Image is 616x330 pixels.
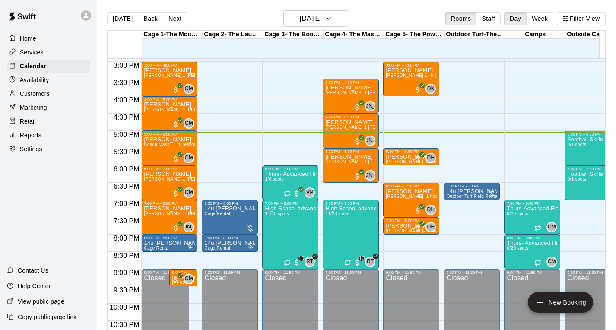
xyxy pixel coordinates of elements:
span: 9:00 PM [111,269,142,276]
span: All customers have paid [413,224,422,232]
span: 6:30 PM [111,183,142,190]
div: Cage 1-The Mound Lab [142,31,203,39]
div: Customers [7,87,90,100]
div: 9:00 PM – 11:59 PM [446,270,497,275]
span: Dusten Knight [429,84,436,94]
span: CM [548,223,556,232]
button: Staff [476,12,501,25]
span: CM [185,154,193,162]
span: RT [306,257,314,266]
p: Reports [20,131,41,140]
span: 7:30 PM [111,217,142,225]
span: [PERSON_NAME]- 30 minute pitching lesson [386,159,479,164]
div: 4:30 PM – 5:30 PM: Brayden Richter [323,114,379,148]
div: 4:00 PM – 5:00 PM [144,98,195,102]
span: [PERSON_NAME] 1 [PERSON_NAME] (pitching, hitting, catching or fielding) [144,73,301,78]
span: Chad Massengale [187,187,194,198]
span: 3:30 PM [111,79,142,86]
span: All customers have paid [171,155,180,163]
span: DH [427,206,435,214]
div: Home [7,32,90,45]
div: 6:30 PM – 7:30 PM [386,184,437,188]
div: Chad Massengale [184,118,194,129]
div: 7:30 PM – 8:00 PM [386,219,437,223]
span: Ronnie Thames & 1 other [368,257,375,267]
div: Chad Massengale [184,274,194,284]
span: Recurring event [534,259,541,266]
p: Availability [20,76,49,84]
div: 5:30 PM – 6:30 PM [325,149,376,154]
div: 5:30 PM – 6:30 PM: Maddox Smiley [323,148,379,183]
p: Home [20,34,36,43]
span: 1/6 spots filled [265,177,284,181]
a: Retail [7,115,90,128]
div: Vault Performance [305,187,315,198]
span: CM [185,275,193,283]
h6: [DATE] [300,13,322,25]
span: Recurring event [344,259,351,266]
div: 9:00 PM – 11:59 PM [144,270,187,275]
p: Help Center [18,282,51,290]
div: 5:30 PM – 6:00 PM [386,149,437,154]
button: [DATE] [283,10,348,27]
button: Next [163,12,187,25]
span: 6:00 PM [111,165,142,173]
div: Chad Massengale [184,187,194,198]
a: Marketing [7,101,90,114]
span: Chad Massengale [187,153,194,163]
div: Chad Massengale [184,84,194,94]
span: 0/20 spots filled [507,246,528,251]
span: Jeremy Almaguer [368,170,375,181]
span: [PERSON_NAME] [348,136,393,145]
span: CM [185,188,193,197]
span: Chad Massengale [187,118,194,129]
div: 8:00 PM – 9:00 PM: Thurs- Advanced Hitting [504,235,560,269]
span: All customers have paid [413,86,422,94]
div: 9:00 PM – 11:59 PM [325,270,376,275]
div: 9:00 PM – 11:59 PM [386,270,437,275]
span: All customers have paid [353,137,362,146]
div: Availability [7,73,90,86]
div: 3:30 PM – 4:30 PM [325,80,376,85]
button: Filter View [557,12,605,25]
a: Settings [7,143,90,155]
span: [PERSON_NAME] [167,223,212,232]
button: Rooms [445,12,476,25]
span: CM [548,257,556,266]
div: 6:30 PM – 7:30 PM: Phoenix Garcia [383,183,439,217]
div: 7:00 PM – 9:00 PM: High School advanced Fall training w/ Ronnie Thames/Chad Massengale (hitting a... [262,200,318,269]
div: Jeremy Almaguer [365,170,375,181]
div: 3:00 PM – 4:00 PM [144,63,195,67]
span: [PERSON_NAME] 1 [PERSON_NAME] (hitting, fielding) [325,125,440,130]
span: [PERSON_NAME] 1 [PERSON_NAME] (pitching, hitting, catching or fielding) [144,108,301,112]
div: Cage 5- The Power Alley [384,31,445,39]
span: Jeremy Almaguer [187,222,194,232]
div: Chad Massengale [546,257,557,267]
span: 0/1 spots filled [567,142,586,147]
p: Copy public page link [18,313,76,321]
div: 6:00 PM – 7:00 PM: Hayden Cox [141,165,197,200]
span: Recurring event [284,259,291,266]
p: Marketing [20,103,47,112]
span: Jeremy Almaguer [368,136,375,146]
div: Ronnie Thames [365,257,375,267]
span: 9:30 PM [111,286,142,294]
div: 8:00 PM – 8:30 PM: 14u Ramirez [202,235,258,252]
div: 6:30 PM – 7:00 PM: 14u Ramirez Practice [444,183,500,200]
span: 4:00 PM [111,96,142,104]
span: 4:30 PM [111,114,142,121]
p: Calendar [20,62,46,70]
div: 5:00 PM – 6:00 PM [144,132,195,136]
span: DH [427,223,435,232]
div: 3:00 PM – 4:00 PM: Landon Leyva [383,62,439,96]
a: Services [7,46,90,59]
p: Retail [20,117,36,126]
div: Calendar [7,60,90,73]
span: All customers have paid [171,86,180,94]
span: 10 [298,256,304,261]
div: Denson Hull [425,205,436,215]
div: 9:00 PM – 9:30 PM: Hayden Humphrey [169,269,197,286]
button: add [528,292,593,313]
button: Day [504,12,527,25]
button: [DATE] [107,12,138,25]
